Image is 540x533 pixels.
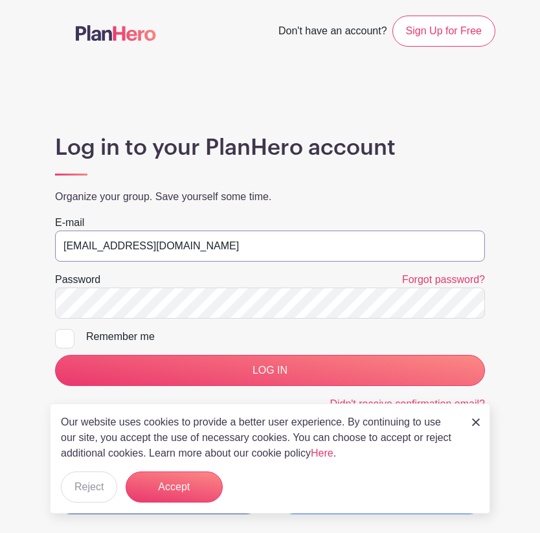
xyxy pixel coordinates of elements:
[55,272,100,288] label: Password
[392,16,495,47] a: Sign Up for Free
[402,274,485,285] a: Forgot password?
[61,414,458,461] p: Our website uses cookies to provide a better user experience. By continuing to use our site, you ...
[311,448,333,459] a: Here
[55,355,485,386] input: LOG IN
[126,471,223,503] button: Accept
[55,135,485,161] h1: Log in to your PlanHero account
[55,231,485,262] input: e.g. julie@eventco.com
[86,329,485,345] div: Remember me
[55,215,84,231] label: E-mail
[55,189,485,205] p: Organize your group. Save yourself some time.
[76,25,156,41] img: logo-507f7623f17ff9eddc593b1ce0a138ce2505c220e1c5a4e2b4648c50719b7d32.svg
[330,398,485,409] a: Didn't receive confirmation email?
[278,18,387,47] span: Don't have an account?
[472,418,480,426] img: close_button-5f87c8562297e5c2d7936805f587ecaba9071eb48480494691a3f1689db116b3.svg
[61,471,117,503] button: Reject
